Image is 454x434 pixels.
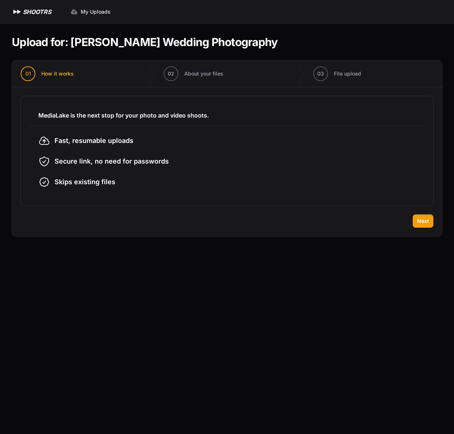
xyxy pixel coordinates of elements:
[12,35,277,49] h1: Upload for: [PERSON_NAME] Wedding Photography
[55,136,133,146] span: Fast, resumable uploads
[25,70,31,77] span: 01
[304,60,370,87] button: 03 File upload
[317,70,324,77] span: 03
[12,7,51,16] a: SHOOTRS SHOOTRS
[12,7,23,16] img: SHOOTRS
[38,111,416,120] h3: MediaLake is the next stop for your photo and video shoots.
[81,8,111,15] span: My Uploads
[23,7,51,16] h1: SHOOTRS
[12,60,83,87] button: 01 How it works
[334,70,361,77] span: File upload
[413,214,433,228] button: Next
[41,70,74,77] span: How it works
[168,70,174,77] span: 02
[417,217,429,225] span: Next
[155,60,232,87] button: 02 About your files
[55,156,169,167] span: Secure link, no need for passwords
[184,70,223,77] span: About your files
[66,5,115,18] a: My Uploads
[55,177,115,187] span: Skips existing files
